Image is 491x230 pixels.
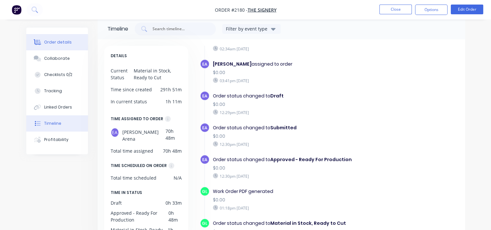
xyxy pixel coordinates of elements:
div: Timeline [44,121,61,126]
div: 291h 51m [160,86,182,93]
span: EA [202,93,207,99]
div: 1h 11m [166,98,182,105]
div: Order status changed to [213,93,372,99]
div: Order status changed to [213,220,372,227]
div: 12:29pm [DATE] [213,109,372,115]
button: Tracking [26,83,88,99]
input: Search timeline... [152,26,206,32]
div: Timeline [107,25,128,33]
div: Checklists 0/2 [44,72,72,78]
b: Draft [270,93,284,99]
div: Collaborate [44,56,70,61]
div: 12:30pm [DATE] [213,141,372,147]
div: assigned to order [213,61,372,68]
div: 02:34am [DATE] [213,46,372,52]
div: Tracking [44,88,62,94]
div: Approved - Ready For Production [111,210,169,223]
span: TIME IN STATUS [111,189,142,196]
div: 70h 48m [166,128,182,142]
div: 0h 33m [166,199,182,206]
span: EA [202,125,207,131]
button: Checklists 0/2 [26,67,88,83]
b: Approved - Ready For Production [270,156,352,163]
div: 12:30pm [DATE] [213,173,372,179]
b: [PERSON_NAME] [213,61,252,67]
div: $0.00 [213,101,372,108]
div: Current Status [111,67,134,81]
div: In current status [111,98,147,105]
span: EA [202,61,207,67]
div: $0.00 [213,133,372,140]
div: $0.00 [213,197,372,203]
span: GL [202,188,207,195]
span: Order #2180 - [215,7,248,13]
button: Filter by event type [222,24,281,34]
button: Edit Order [451,5,483,14]
button: Profitability [26,132,88,148]
div: 70h 48m [163,147,182,154]
div: Linked Orders [44,104,72,110]
img: Factory [12,5,21,15]
div: TIME ASSIGNED TO ORDER [111,115,163,122]
div: Order status changed to [213,124,372,131]
div: Order status changed to [213,156,372,163]
button: Timeline [26,115,88,132]
span: DETAILS [111,52,127,59]
div: 0h 48m [168,210,181,223]
div: $0.00 [213,165,372,172]
button: Linked Orders [26,99,88,115]
div: Total time assigned [111,147,153,154]
div: Profitability [44,137,68,143]
span: GL [202,220,207,226]
div: Total time scheduled [111,174,156,181]
button: Close [379,5,412,14]
div: N/A [174,174,182,181]
div: 03:41pm [DATE] [213,78,372,83]
button: Collaborate [26,50,88,67]
span: [PERSON_NAME] Arena [122,128,166,142]
div: Filter by event type [226,25,269,32]
b: Submitted [270,124,297,131]
button: Order details [26,34,88,50]
div: Work Order PDF generated [213,188,372,195]
span: EA [202,157,207,163]
div: 01:18pm [DATE] [213,205,372,211]
button: Options [415,5,448,15]
div: Order details [44,39,72,45]
a: The Signery [248,7,276,13]
div: Time since created [111,86,152,93]
b: Material in Stock, Ready to Cut [270,220,346,226]
div: $0.00 [213,69,372,76]
div: Draft [111,199,122,206]
div: Material in Stock, Ready to Cut [134,67,182,81]
div: EA [111,128,119,137]
div: TIME SCHEDULED ON ORDER [111,162,167,169]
